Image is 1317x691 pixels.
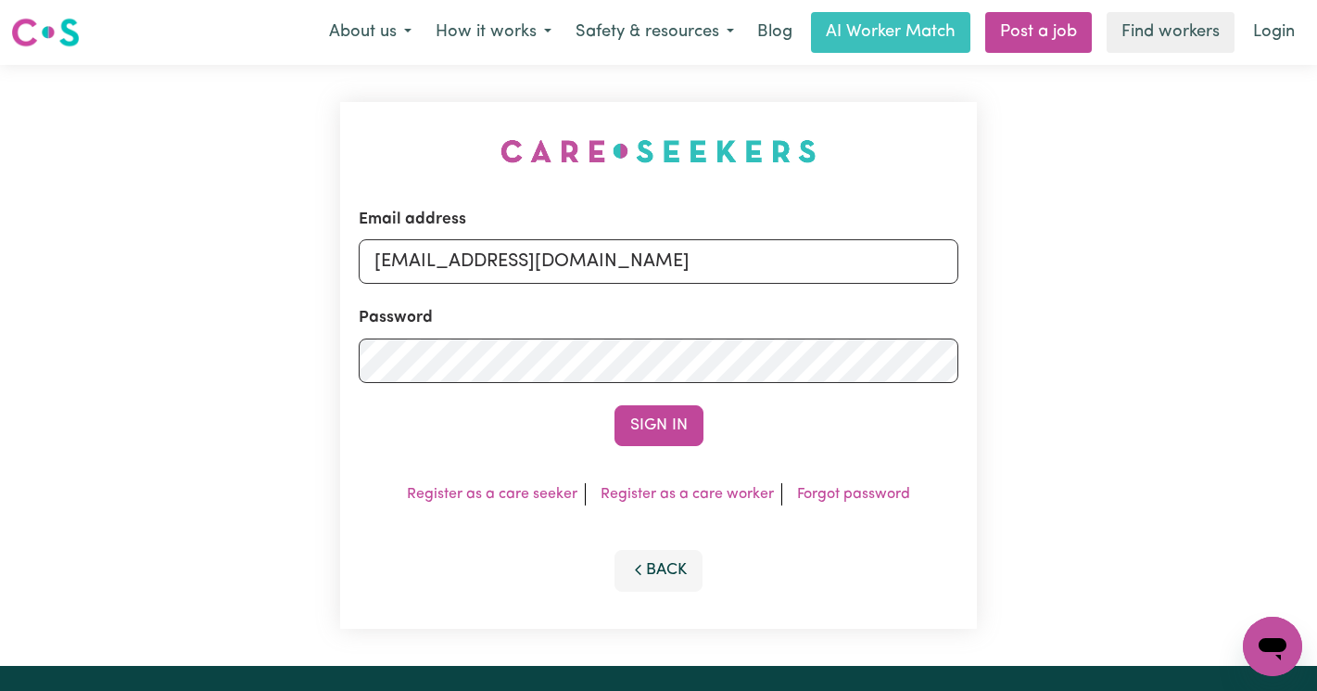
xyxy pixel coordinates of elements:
[601,487,774,502] a: Register as a care worker
[424,13,564,52] button: How it works
[614,550,703,591] button: Back
[11,11,80,54] a: Careseekers logo
[359,208,466,232] label: Email address
[317,13,424,52] button: About us
[359,239,958,284] input: Email address
[1242,12,1306,53] a: Login
[811,12,970,53] a: AI Worker Match
[746,12,804,53] a: Blog
[1107,12,1235,53] a: Find workers
[564,13,746,52] button: Safety & resources
[1243,617,1302,676] iframe: Button to launch messaging window
[797,487,910,502] a: Forgot password
[11,16,80,49] img: Careseekers logo
[985,12,1092,53] a: Post a job
[359,306,433,330] label: Password
[614,405,703,446] button: Sign In
[407,487,577,502] a: Register as a care seeker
